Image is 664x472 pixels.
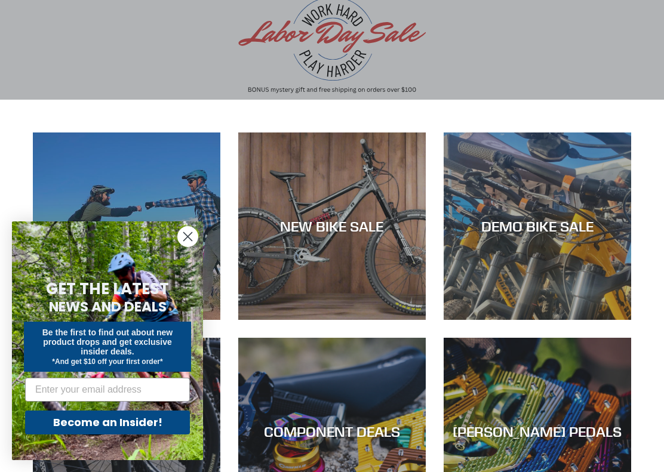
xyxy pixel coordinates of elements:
[42,328,173,356] span: Be the first to find out about new product drops and get exclusive insider deals.
[46,278,169,300] span: GET THE LATEST
[444,423,631,440] div: [PERSON_NAME] PEDALS
[52,357,162,366] span: *And get $10 off your first order*
[238,423,426,440] div: COMPONENT DEALS
[238,218,426,235] div: NEW BIKE SALE
[177,226,198,247] button: Close dialog
[238,132,426,320] a: NEW BIKE SALE
[444,132,631,320] a: DEMO BIKE SALE
[33,132,220,320] a: REAL DEALS!!
[25,378,190,402] input: Enter your email address
[49,297,167,316] span: NEWS AND DEALS
[25,411,190,434] button: Become an Insider!
[444,218,631,235] div: DEMO BIKE SALE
